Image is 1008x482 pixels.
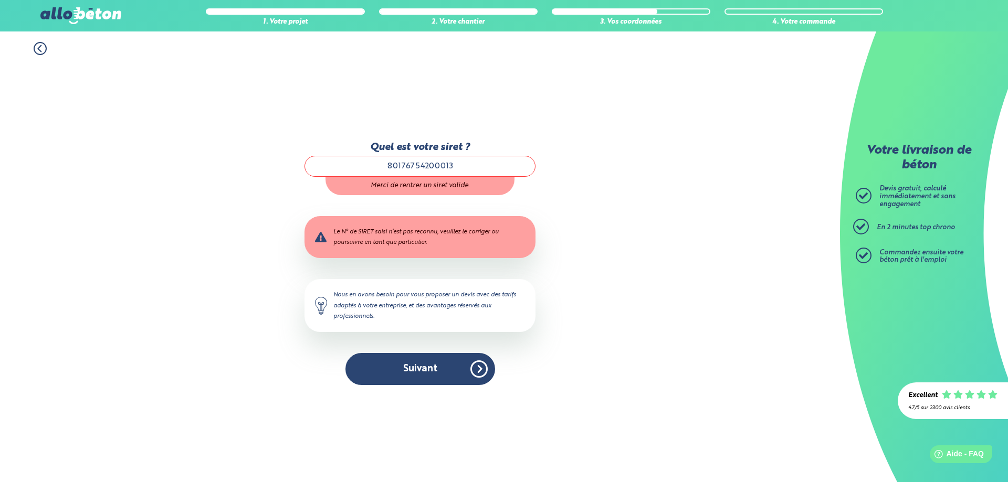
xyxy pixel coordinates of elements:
[345,353,495,385] button: Suivant
[304,279,535,331] div: Nous en avons besoin pour vous proposer un devis avec des tarifs adaptés à votre entreprise, et d...
[879,185,955,207] span: Devis gratuit, calculé immédiatement et sans engagement
[877,224,955,231] span: En 2 minutes top chrono
[304,142,535,153] label: Quel est votre siret ?
[858,144,979,173] p: Votre livraison de béton
[304,216,535,258] div: Le N° de SIRET saisi n’est pas reconnu, veuillez le corriger ou poursuivre en tant que particulier.
[552,18,710,26] div: 3. Vos coordonnées
[908,405,997,411] div: 4.7/5 sur 2300 avis clients
[908,392,938,400] div: Excellent
[206,18,364,26] div: 1. Votre projet
[724,18,883,26] div: 4. Votre commande
[915,441,996,470] iframe: Help widget launcher
[40,7,121,24] img: allobéton
[879,249,963,264] span: Commandez ensuite votre béton prêt à l'emploi
[325,177,514,195] div: Merci de rentrer un siret valide.
[379,18,538,26] div: 2. Votre chantier
[304,156,535,177] input: Siret de votre entreprise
